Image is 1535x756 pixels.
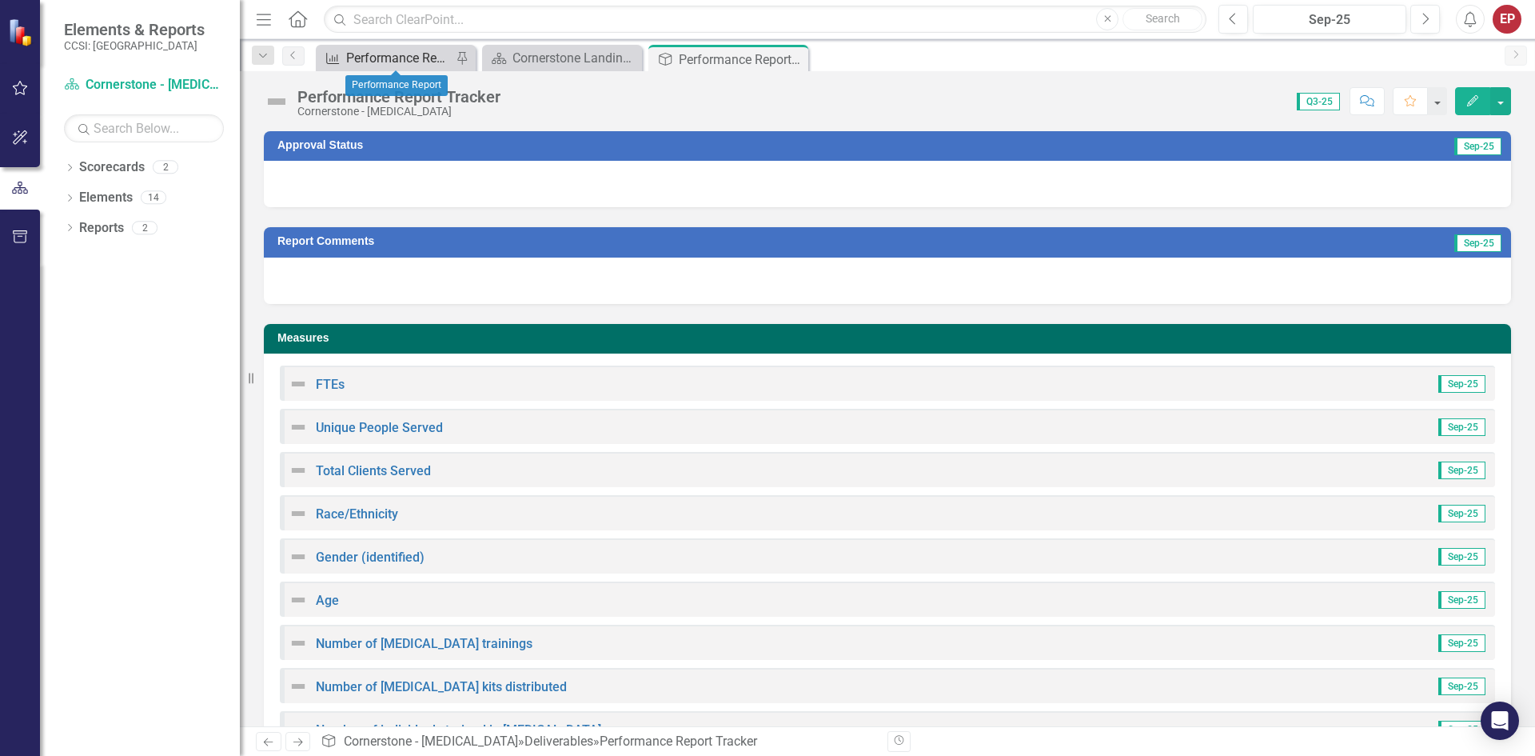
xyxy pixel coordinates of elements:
span: Sep-25 [1438,591,1485,609]
input: Search ClearPoint... [324,6,1206,34]
img: Not Defined [289,461,308,480]
a: Total Clients Served [316,463,431,478]
div: 14 [141,191,166,205]
span: Q3-25 [1297,93,1340,110]
img: ClearPoint Strategy [8,18,36,46]
div: Open Intercom Messenger [1481,702,1519,740]
span: Sep-25 [1438,548,1485,566]
button: EP [1493,5,1521,34]
span: Sep-25 [1438,375,1485,393]
button: Search [1122,8,1202,30]
button: Sep-25 [1253,5,1406,34]
div: Performance Report Tracker [297,88,500,106]
a: Performance Report [320,48,452,68]
div: Performance Report [345,75,448,96]
div: 2 [132,221,157,234]
a: Deliverables [524,734,593,749]
a: Cornerstone Landing Page [486,48,638,68]
span: Search [1146,12,1180,25]
img: Not Defined [289,634,308,653]
span: Sep-25 [1438,462,1485,479]
div: Performance Report [346,48,452,68]
h3: Measures [277,332,1503,344]
div: Performance Report Tracker [600,734,757,749]
div: Cornerstone - [MEDICAL_DATA] [297,106,500,118]
div: 2 [153,161,178,174]
a: FTEs [316,377,345,392]
a: Cornerstone - [MEDICAL_DATA] [344,734,518,749]
span: Sep-25 [1438,505,1485,522]
h3: Report Comments [277,235,1093,247]
span: Sep-25 [1454,138,1501,155]
a: Number of [MEDICAL_DATA] kits distributed [316,679,567,694]
a: Age [316,593,339,608]
span: Elements & Reports [64,20,205,39]
div: Performance Report Tracker [679,50,804,70]
input: Search Below... [64,114,224,142]
span: Sep-25 [1438,678,1485,695]
img: Not Defined [289,677,308,696]
div: » » [321,733,875,751]
a: Reports [79,219,124,238]
img: Not Defined [289,590,308,610]
a: Cornerstone - [MEDICAL_DATA] [64,76,224,94]
span: Sep-25 [1454,234,1501,252]
span: Sep-25 [1438,418,1485,436]
a: Race/Ethnicity [316,506,398,522]
a: Number of [MEDICAL_DATA] trainings [316,636,532,651]
a: Unique People Served [316,420,443,435]
span: Sep-25 [1438,721,1485,738]
img: Not Defined [289,720,308,739]
a: Elements [79,189,133,207]
a: Gender (identified) [316,550,425,565]
img: Not Defined [264,89,289,114]
h3: Approval Status [277,139,1059,151]
img: Not Defined [289,547,308,566]
div: Sep-25 [1258,10,1401,30]
img: Not Defined [289,504,308,523]
img: Not Defined [289,374,308,394]
span: Sep-25 [1438,634,1485,652]
a: Scorecards [79,158,145,177]
div: Cornerstone Landing Page [512,48,638,68]
img: Not Defined [289,418,308,437]
small: CCSI: [GEOGRAPHIC_DATA] [64,39,205,52]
